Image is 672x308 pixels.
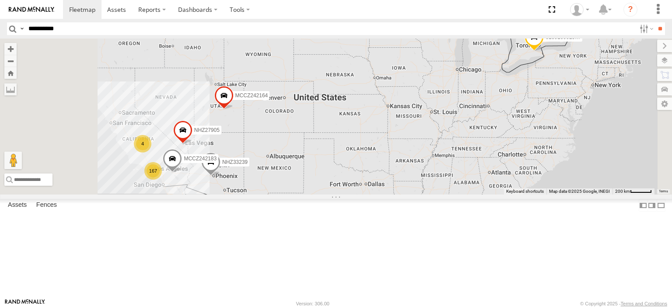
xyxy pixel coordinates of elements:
label: Assets [3,199,31,212]
label: Measure [4,83,17,96]
div: 4 [134,135,151,152]
label: Map Settings [657,98,672,110]
span: NHZ33239 [222,159,248,165]
label: Search Filter Options [636,22,655,35]
a: Visit our Website [5,299,45,308]
label: Dock Summary Table to the Right [647,199,656,212]
img: rand-logo.svg [9,7,54,13]
label: Search Query [18,22,25,35]
div: Version: 306.00 [296,301,329,306]
label: Hide Summary Table [657,199,665,212]
span: NHZ27905 [194,127,220,133]
button: Drag Pegman onto the map to open Street View [4,152,22,169]
button: Keyboard shortcuts [506,188,544,195]
span: MCCZ242164 [235,92,268,99]
a: Terms (opens in new tab) [659,189,668,193]
span: 200 km [615,189,630,194]
button: Zoom Home [4,67,17,79]
div: © Copyright 2025 - [580,301,667,306]
label: Dock Summary Table to the Left [639,199,647,212]
label: Fences [32,199,61,212]
i: ? [623,3,637,17]
a: Terms and Conditions [621,301,667,306]
span: MCCZ242183 [184,156,217,162]
div: Zulema McIntosch [567,3,592,16]
span: Map data ©2025 Google, INEGI [549,189,610,194]
button: Zoom in [4,43,17,55]
button: Zoom out [4,55,17,67]
button: Map Scale: 200 km per 46 pixels [612,188,654,195]
div: 167 [144,162,162,180]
